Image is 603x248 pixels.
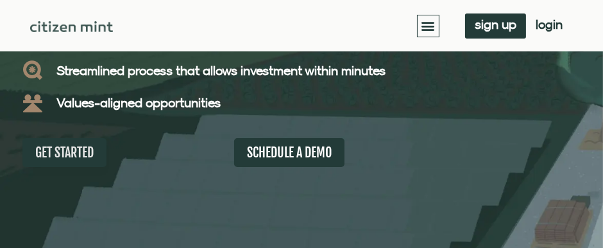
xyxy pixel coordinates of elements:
a: GET STARTED [22,138,106,167]
a: login [526,13,572,39]
span: sign up [475,20,516,29]
a: sign up [465,13,526,39]
span: login [536,20,563,29]
b: Values-aligned opportunities [56,95,221,110]
img: Citizen Mint [30,21,113,32]
b: Streamlined process that allows investment within minutes [56,63,386,78]
a: SCHEDULE A DEMO [234,138,344,167]
span: GET STARTED [35,145,94,161]
div: Menu Toggle [417,15,439,37]
span: SCHEDULE A DEMO [247,145,332,161]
